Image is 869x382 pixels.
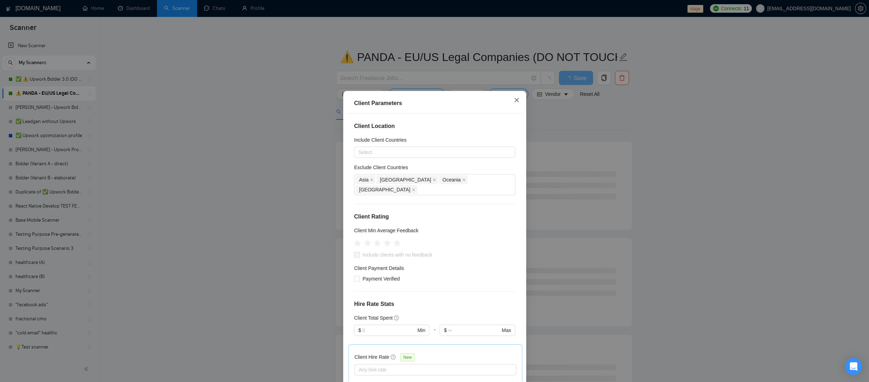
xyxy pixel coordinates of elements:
[444,327,447,334] span: $
[354,212,515,221] h4: Client Rating
[354,265,404,272] h4: Client Payment Details
[390,354,396,360] span: question-circle
[364,240,371,247] span: star
[358,327,361,334] span: $
[370,178,373,181] span: close
[439,175,467,184] span: Oceania
[442,176,460,184] span: Oceania
[354,314,392,322] h5: Client Total Spent
[362,327,416,334] input: 0
[507,91,526,110] button: Close
[354,240,361,247] span: star
[374,240,381,247] span: star
[380,176,431,184] span: [GEOGRAPHIC_DATA]
[432,178,436,181] span: close
[393,240,401,247] span: star
[354,136,407,144] h5: Include Client Countries
[360,251,435,259] span: Include clients with no feedback
[356,185,417,194] span: Antarctica
[354,122,515,130] h4: Client Location
[354,353,389,361] h5: Client Hire Rate
[462,178,466,181] span: close
[359,176,369,184] span: Asia
[354,227,418,234] h5: Client Min Average Feedback
[400,354,414,362] span: New
[448,327,500,334] input: ∞
[502,327,511,334] span: Max
[354,99,515,107] div: Client Parameters
[377,175,438,184] span: Africa
[417,327,425,334] span: Min
[354,164,408,171] h5: Exclude Client Countries
[411,188,415,191] span: close
[429,325,440,345] div: -
[384,240,391,247] span: star
[394,315,399,321] span: question-circle
[845,358,862,375] div: Open Intercom Messenger
[354,300,515,309] h4: Hire Rate Stats
[356,175,375,184] span: Asia
[359,186,410,193] span: [GEOGRAPHIC_DATA]
[360,275,403,283] span: Payment Verified
[514,97,519,103] span: close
